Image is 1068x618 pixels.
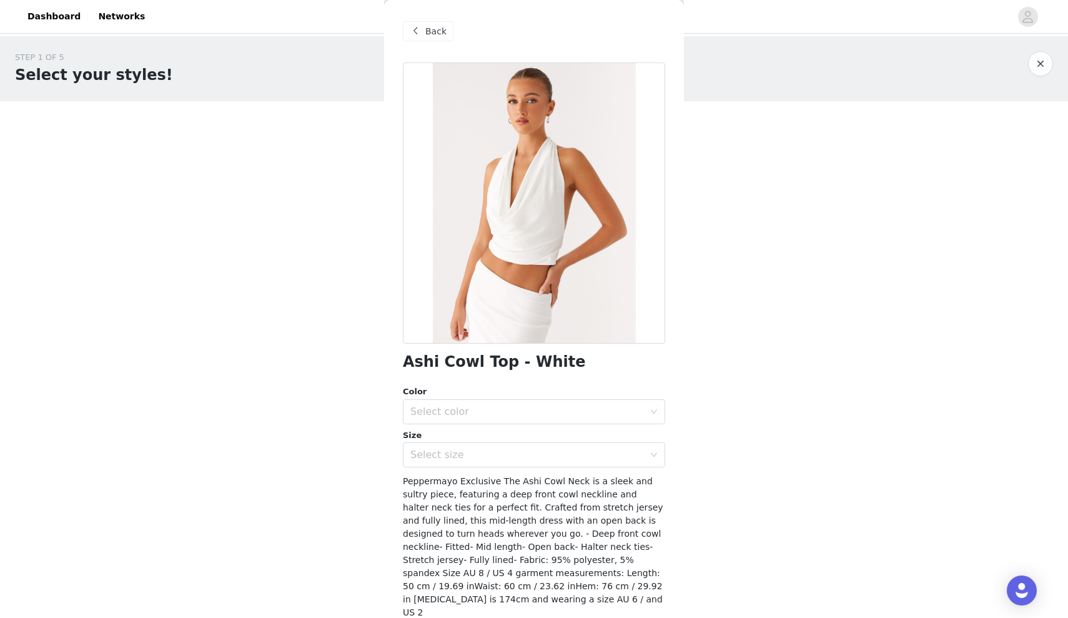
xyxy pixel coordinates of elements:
div: avatar [1022,7,1034,27]
h1: Select your styles! [15,64,173,86]
i: icon: down [650,408,658,417]
h1: Ashi Cowl Top - White [403,354,585,371]
span: Back [425,25,447,38]
a: Dashboard [20,2,88,31]
div: Select size [410,449,644,461]
i: icon: down [650,451,658,460]
span: Peppermayo Exclusive The Ashi Cowl Neck is a sleek and sultry piece, featuring a deep front cowl ... [403,476,663,617]
div: Color [403,386,665,398]
div: STEP 1 OF 5 [15,51,173,64]
a: Networks [91,2,152,31]
div: Select color [410,406,644,418]
div: Open Intercom Messenger [1007,576,1037,606]
div: Size [403,429,665,442]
